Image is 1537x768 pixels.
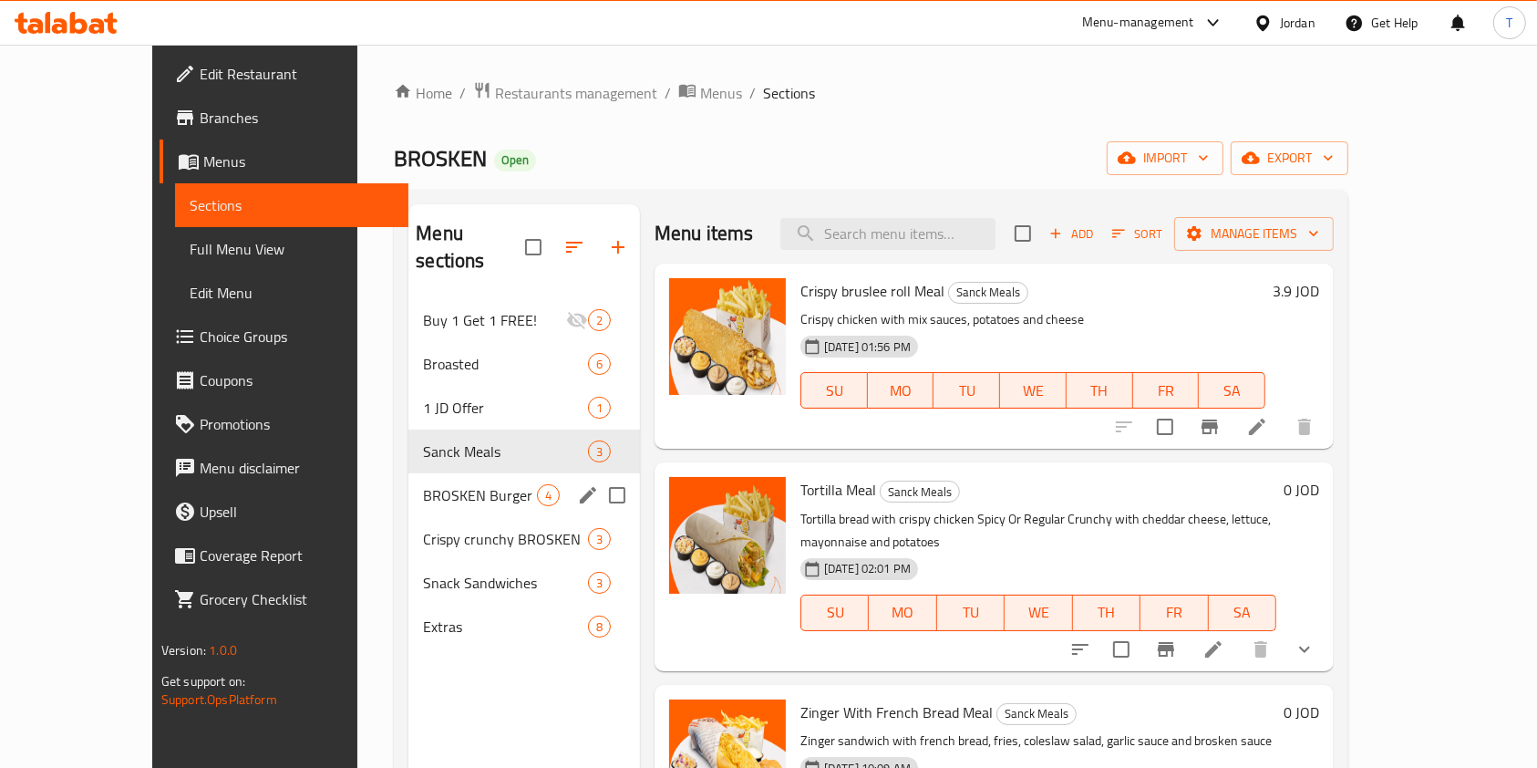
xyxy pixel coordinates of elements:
[574,482,602,509] button: edit
[1273,278,1319,304] h6: 3.9 JOD
[200,326,395,348] span: Choice Groups
[200,413,395,435] span: Promotions
[763,82,815,104] span: Sections
[1140,378,1192,404] span: FR
[596,225,640,269] button: Add section
[780,218,995,250] input: search
[1294,638,1315,660] svg: Show Choices
[1067,372,1133,409] button: TH
[408,473,640,517] div: BROSKEN Burger4edit
[1188,405,1232,449] button: Branch-specific-item
[1082,12,1194,34] div: Menu-management
[200,107,395,129] span: Branches
[996,703,1077,725] div: Sanck Meals
[200,588,395,610] span: Grocery Checklist
[200,369,395,391] span: Coupons
[459,82,466,104] li: /
[423,353,588,375] span: Broasted
[1108,220,1167,248] button: Sort
[423,441,588,462] span: Sanck Meals
[416,220,525,275] h2: Menu sections
[161,688,277,711] a: Support.OpsPlatform
[1246,416,1268,438] a: Edit menu item
[949,282,1027,303] span: Sanck Meals
[941,378,993,404] span: TU
[408,386,640,430] div: 1 JD Offer1
[809,599,861,626] span: SU
[678,81,742,105] a: Menus
[1074,378,1126,404] span: TH
[589,356,610,373] span: 6
[1042,220,1100,248] button: Add
[423,309,566,331] span: Buy 1 Get 1 FREE!
[800,372,868,409] button: SU
[1206,378,1258,404] span: SA
[589,575,610,592] span: 3
[948,282,1028,304] div: Sanck Meals
[1047,223,1096,244] span: Add
[588,528,611,550] div: items
[1004,214,1042,253] span: Select section
[538,487,559,504] span: 4
[800,308,1265,331] p: Crispy chicken with mix sauces, potatoes and cheese
[588,572,611,594] div: items
[408,561,640,605] div: Snack Sandwiches3
[817,338,918,356] span: [DATE] 01:56 PM
[161,638,206,662] span: Version:
[160,490,409,534] a: Upsell
[423,616,588,638] span: Extras
[800,595,869,631] button: SU
[423,572,588,594] span: Snack Sandwiches
[700,82,742,104] span: Menus
[1144,628,1188,671] button: Branch-specific-item
[589,400,610,417] span: 1
[1231,141,1348,175] button: export
[423,397,588,419] span: 1 JD Offer
[1042,220,1100,248] span: Add item
[209,638,237,662] span: 1.0.0
[944,599,997,626] span: TU
[1209,595,1276,631] button: SA
[1202,638,1224,660] a: Edit menu item
[997,703,1076,724] span: Sanck Meals
[160,534,409,577] a: Coverage Report
[1112,223,1162,244] span: Sort
[1199,372,1265,409] button: SA
[589,312,610,329] span: 2
[1284,700,1319,725] h6: 0 JOD
[190,238,395,260] span: Full Menu View
[566,309,588,331] svg: Inactive section
[934,372,1000,409] button: TU
[175,183,409,227] a: Sections
[1283,405,1326,449] button: delete
[1102,630,1140,669] span: Select to update
[160,358,409,402] a: Coupons
[160,52,409,96] a: Edit Restaurant
[160,96,409,140] a: Branches
[1284,477,1319,503] h6: 0 JOD
[1121,147,1209,170] span: import
[800,476,876,503] span: Tortilla Meal
[1012,599,1065,626] span: WE
[423,528,588,550] span: Crispy crunchy BROSKEN
[408,430,640,473] div: Sanck Meals3
[160,315,409,358] a: Choice Groups
[869,595,936,631] button: MO
[394,81,1348,105] nav: breadcrumb
[408,298,640,342] div: Buy 1 Get 1 FREE!2
[1174,217,1334,251] button: Manage items
[655,220,754,247] h2: Menu items
[473,81,657,105] a: Restaurants management
[494,150,536,171] div: Open
[1140,595,1208,631] button: FR
[495,82,657,104] span: Restaurants management
[749,82,756,104] li: /
[588,616,611,638] div: items
[1080,599,1133,626] span: TH
[817,560,918,577] span: [DATE] 02:01 PM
